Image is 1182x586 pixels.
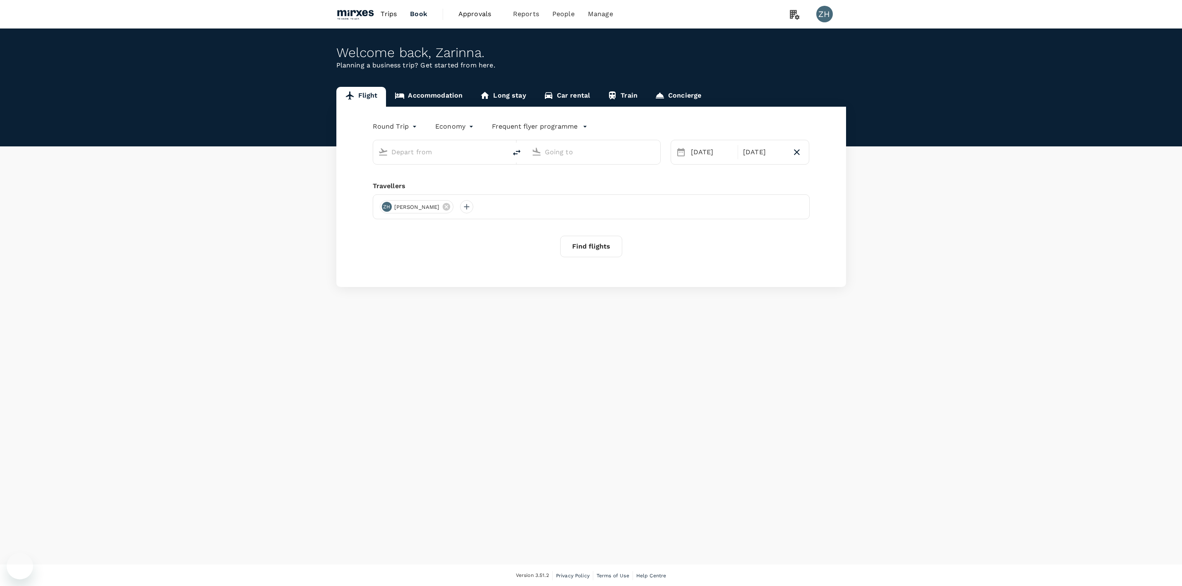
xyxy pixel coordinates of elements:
div: ZH [816,6,833,22]
span: People [552,9,575,19]
a: Flight [336,87,386,107]
button: Frequent flyer programme [492,122,587,132]
span: [PERSON_NAME] [389,203,445,211]
a: Terms of Use [597,571,629,580]
span: Approvals [458,9,500,19]
span: Help Centre [636,573,667,579]
span: Book [410,9,427,19]
a: Long stay [471,87,535,107]
span: Terms of Use [597,573,629,579]
a: Train [599,87,646,107]
a: Accommodation [386,87,471,107]
input: Going to [545,146,643,158]
span: Trips [381,9,397,19]
span: Privacy Policy [556,573,590,579]
p: Frequent flyer programme [492,122,578,132]
button: Find flights [560,236,622,257]
span: Version 3.51.2 [516,572,549,580]
div: Travellers [373,181,810,191]
button: delete [507,143,527,163]
span: Manage [588,9,613,19]
a: Help Centre [636,571,667,580]
p: Planning a business trip? Get started from here. [336,60,846,70]
div: ZH[PERSON_NAME] [380,200,454,213]
a: Privacy Policy [556,571,590,580]
input: Depart from [391,146,489,158]
a: Concierge [646,87,710,107]
img: Mirxes Holding Pte Ltd [336,5,374,23]
button: Open [501,151,503,153]
div: Round Trip [373,120,419,133]
a: Car rental [535,87,599,107]
div: ZH [382,202,392,212]
div: Economy [435,120,475,133]
div: [DATE] [688,144,736,160]
button: Open [655,151,656,153]
iframe: Button to launch messaging window [7,553,33,579]
span: Reports [513,9,539,19]
div: [DATE] [740,144,788,160]
div: Welcome back , Zarinna . [336,45,846,60]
